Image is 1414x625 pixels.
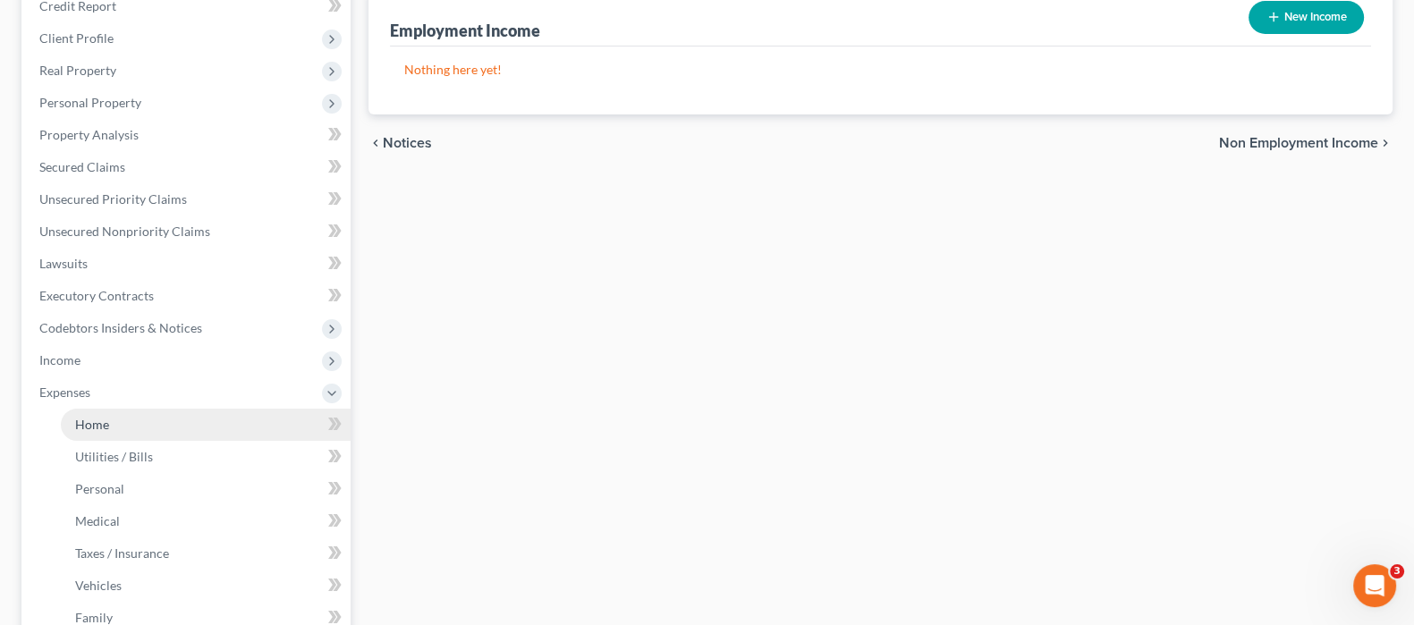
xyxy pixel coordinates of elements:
[75,417,109,432] span: Home
[25,248,351,280] a: Lawsuits
[25,280,351,312] a: Executory Contracts
[61,441,351,473] a: Utilities / Bills
[39,127,139,142] span: Property Analysis
[39,95,141,110] span: Personal Property
[25,151,351,183] a: Secured Claims
[75,610,113,625] span: Family
[390,20,540,41] div: Employment Income
[39,320,202,335] span: Codebtors Insiders & Notices
[1390,564,1404,579] span: 3
[25,215,351,248] a: Unsecured Nonpriority Claims
[368,136,432,150] button: chevron_left Notices
[75,545,169,561] span: Taxes / Insurance
[368,136,383,150] i: chevron_left
[39,288,154,303] span: Executory Contracts
[75,578,122,593] span: Vehicles
[61,570,351,602] a: Vehicles
[61,505,351,537] a: Medical
[1219,136,1378,150] span: Non Employment Income
[61,409,351,441] a: Home
[39,191,187,207] span: Unsecured Priority Claims
[39,63,116,78] span: Real Property
[1378,136,1393,150] i: chevron_right
[75,449,153,464] span: Utilities / Bills
[39,30,114,46] span: Client Profile
[1249,1,1364,34] button: New Income
[75,481,124,496] span: Personal
[61,537,351,570] a: Taxes / Insurance
[61,473,351,505] a: Personal
[39,159,125,174] span: Secured Claims
[39,384,90,400] span: Expenses
[1353,564,1396,607] iframe: Intercom live chat
[39,352,80,367] span: Income
[404,61,1357,79] p: Nothing here yet!
[1219,136,1393,150] button: Non Employment Income chevron_right
[39,256,88,271] span: Lawsuits
[75,513,120,528] span: Medical
[25,119,351,151] a: Property Analysis
[25,183,351,215] a: Unsecured Priority Claims
[39,224,210,239] span: Unsecured Nonpriority Claims
[383,136,432,150] span: Notices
